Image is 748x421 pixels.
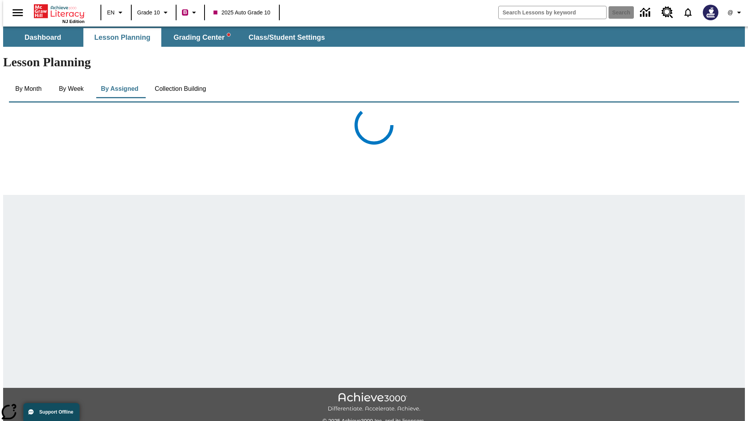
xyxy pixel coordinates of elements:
[34,3,85,24] div: Home
[9,80,48,98] button: By Month
[723,5,748,19] button: Profile/Settings
[104,5,129,19] button: Language: EN, Select a language
[52,80,91,98] button: By Week
[499,6,606,19] input: search field
[107,9,115,17] span: EN
[4,28,82,47] button: Dashboard
[727,9,733,17] span: @
[62,19,85,24] span: NJ Edition
[635,2,657,23] a: Data Center
[657,2,678,23] a: Resource Center, Will open in new tab
[328,393,420,412] img: Achieve3000 Differentiate Accelerate Achieve
[34,4,85,19] a: Home
[39,409,73,415] span: Support Offline
[179,5,202,19] button: Boost Class color is violet red. Change class color
[148,80,212,98] button: Collection Building
[3,55,745,69] h1: Lesson Planning
[3,28,332,47] div: SubNavbar
[137,9,160,17] span: Grade 10
[25,33,61,42] span: Dashboard
[83,28,161,47] button: Lesson Planning
[163,28,241,47] button: Grading Center
[134,5,173,19] button: Grade: Grade 10, Select a grade
[3,27,745,47] div: SubNavbar
[94,33,150,42] span: Lesson Planning
[23,403,79,421] button: Support Offline
[183,7,187,17] span: B
[173,33,230,42] span: Grading Center
[703,5,718,20] img: Avatar
[698,2,723,23] button: Select a new avatar
[227,33,230,36] svg: writing assistant alert
[678,2,698,23] a: Notifications
[249,33,325,42] span: Class/Student Settings
[95,80,145,98] button: By Assigned
[242,28,331,47] button: Class/Student Settings
[6,1,29,24] button: Open side menu
[213,9,270,17] span: 2025 Auto Grade 10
